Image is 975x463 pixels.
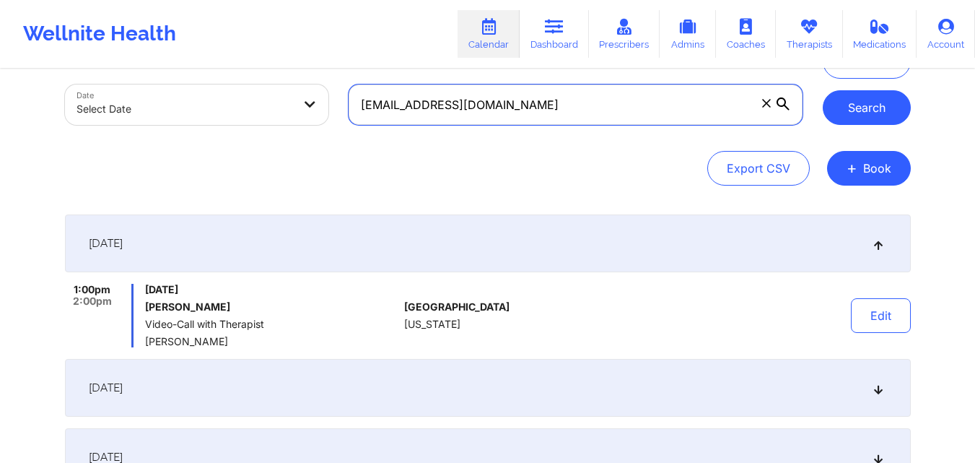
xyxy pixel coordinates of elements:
a: Calendar [458,10,520,58]
button: Export CSV [707,151,810,186]
div: Select Date [76,93,293,125]
span: [GEOGRAPHIC_DATA] [404,301,510,313]
button: +Book [827,151,911,186]
a: Coaches [716,10,776,58]
span: [US_STATE] [404,319,460,330]
a: Therapists [776,10,843,58]
span: + [847,164,857,172]
a: Admins [660,10,716,58]
h6: [PERSON_NAME] [145,301,398,313]
span: Video-Call with Therapist [145,319,398,330]
span: [DATE] [145,284,398,295]
a: Account [917,10,975,58]
span: [PERSON_NAME] [145,336,398,347]
a: Medications [843,10,917,58]
span: [DATE] [89,236,123,251]
button: Search [823,90,911,125]
button: Edit [851,298,911,333]
span: 2:00pm [73,295,112,307]
span: 1:00pm [74,284,110,295]
input: Search Appointments [349,85,802,125]
a: Prescribers [589,10,660,58]
span: [DATE] [89,381,123,395]
a: Dashboard [520,10,589,58]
